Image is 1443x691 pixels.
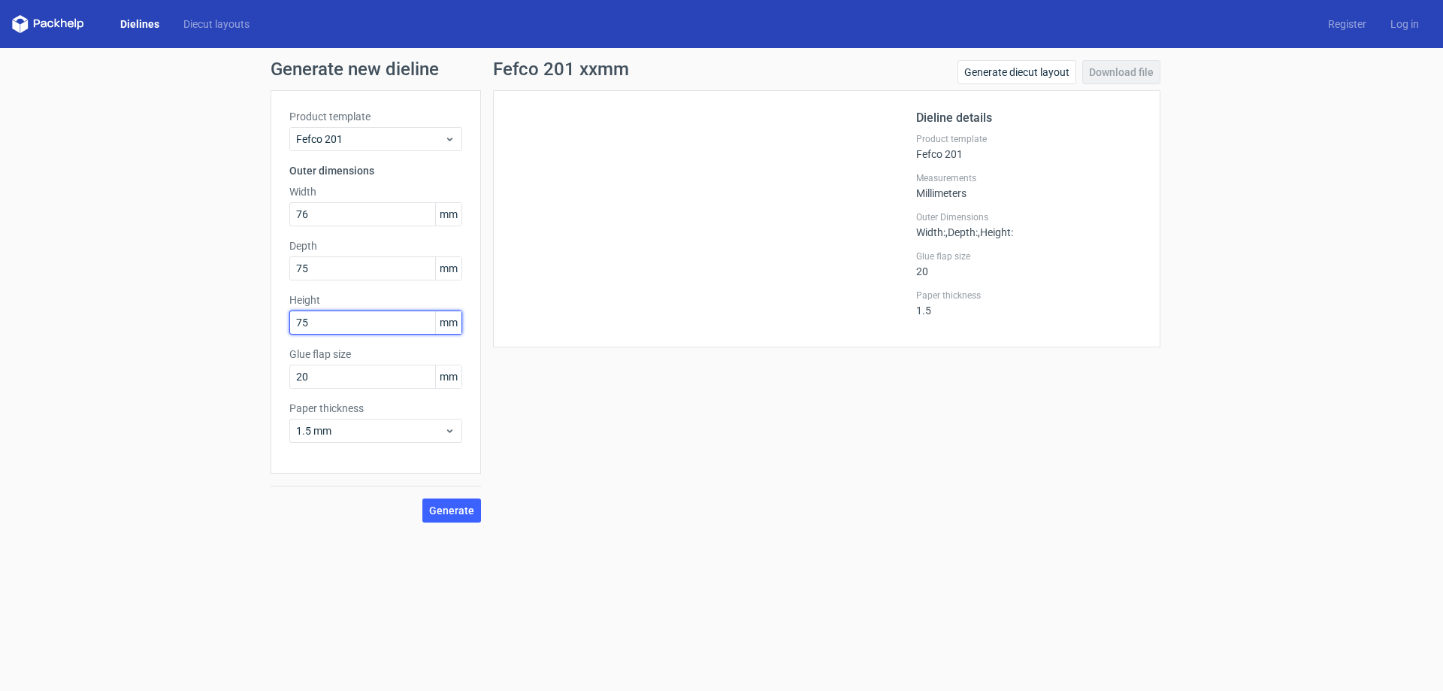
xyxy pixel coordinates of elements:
[422,499,481,523] button: Generate
[916,211,1142,223] label: Outer Dimensions
[916,133,1142,160] div: Fefco 201
[916,172,1142,199] div: Millimeters
[108,17,171,32] a: Dielines
[289,109,462,124] label: Product template
[289,184,462,199] label: Width
[271,60,1172,78] h1: Generate new dieline
[1316,17,1378,32] a: Register
[289,347,462,362] label: Glue flap size
[957,60,1076,84] a: Generate diecut layout
[435,365,461,388] span: mm
[945,226,978,238] span: , Depth :
[289,292,462,308] label: Height
[978,226,1013,238] span: , Height :
[435,257,461,280] span: mm
[289,401,462,416] label: Paper thickness
[916,289,1142,317] div: 1.5
[916,133,1142,145] label: Product template
[916,250,1142,262] label: Glue flap size
[289,163,462,178] h3: Outer dimensions
[916,250,1142,277] div: 20
[429,505,474,516] span: Generate
[435,311,461,334] span: mm
[916,109,1142,127] h2: Dieline details
[916,289,1142,302] label: Paper thickness
[171,17,262,32] a: Diecut layouts
[916,172,1142,184] label: Measurements
[916,226,945,238] span: Width :
[289,238,462,253] label: Depth
[296,132,444,147] span: Fefco 201
[1378,17,1431,32] a: Log in
[296,423,444,438] span: 1.5 mm
[435,203,461,226] span: mm
[493,60,629,78] h1: Fefco 201 xxmm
